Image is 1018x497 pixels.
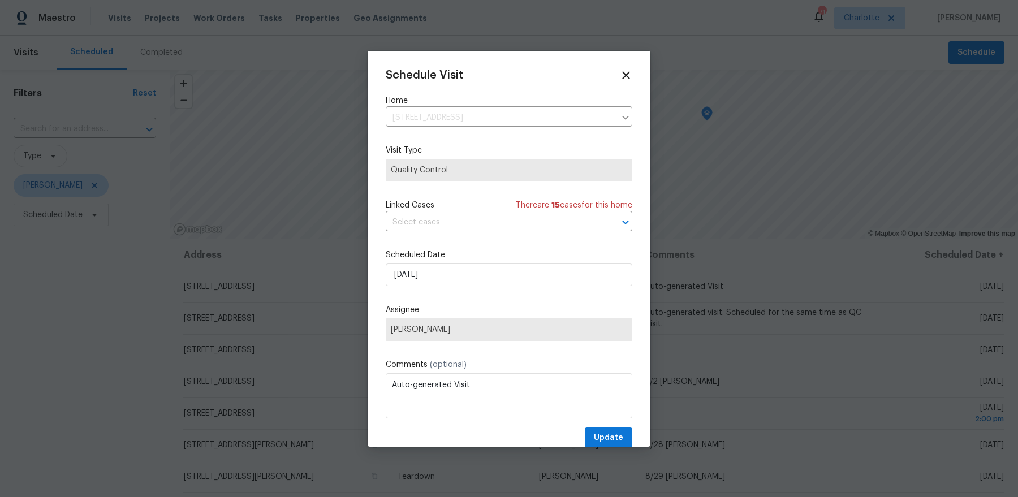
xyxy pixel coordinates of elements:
label: Scheduled Date [386,249,632,261]
input: Select cases [386,214,601,231]
textarea: Auto-generated Visit [386,373,632,418]
span: (optional) [430,361,467,369]
span: Linked Cases [386,200,434,211]
label: Visit Type [386,145,632,156]
button: Update [585,427,632,448]
span: There are case s for this home [516,200,632,211]
span: [PERSON_NAME] [391,325,627,334]
label: Home [386,95,632,106]
label: Comments [386,359,632,370]
button: Open [618,214,633,230]
span: Quality Control [391,165,627,176]
span: Update [594,431,623,445]
span: Schedule Visit [386,70,463,81]
label: Assignee [386,304,632,316]
span: 15 [551,201,560,209]
input: Enter in an address [386,109,615,127]
input: M/D/YYYY [386,263,632,286]
span: Close [620,69,632,81]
